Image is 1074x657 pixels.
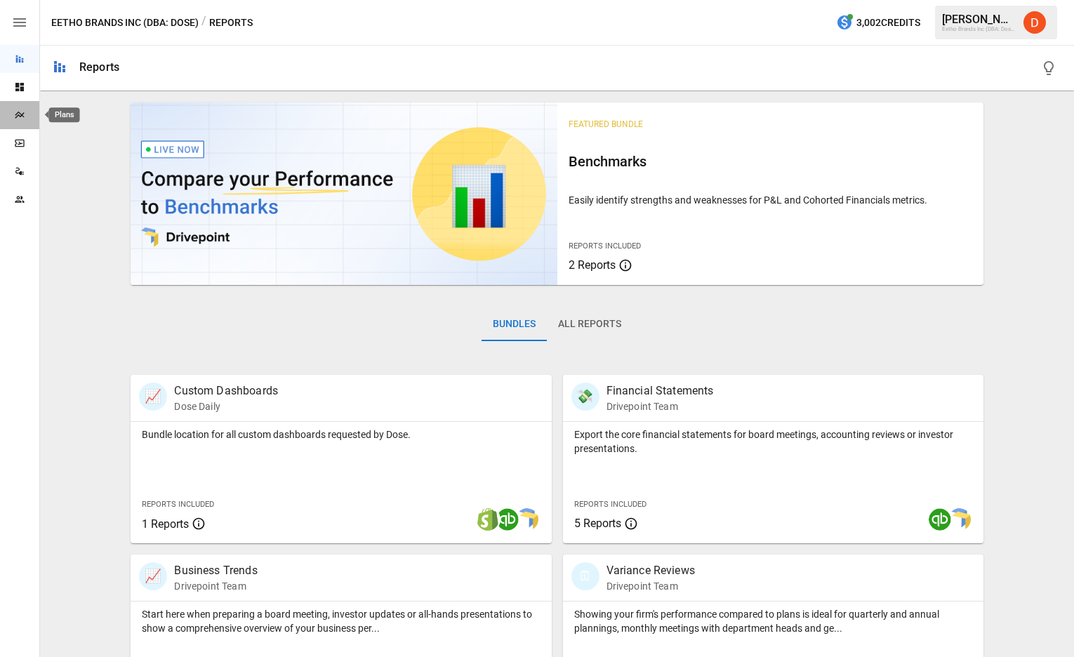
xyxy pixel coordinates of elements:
[142,517,189,531] span: 1 Reports
[569,258,616,272] span: 2 Reports
[477,508,499,531] img: shopify
[49,107,80,122] div: Plans
[606,383,714,399] p: Financial Statements
[174,383,278,399] p: Custom Dashboards
[569,193,972,207] p: Easily identify strengths and weaknesses for P&L and Cohorted Financials metrics.
[569,150,972,173] h6: Benchmarks
[201,14,206,32] div: /
[1023,11,1046,34] img: Daley Meistrell
[571,562,599,590] div: 🗓
[142,500,214,509] span: Reports Included
[482,307,547,341] button: Bundles
[174,579,257,593] p: Drivepoint Team
[174,562,257,579] p: Business Trends
[574,607,972,635] p: Showing your firm's performance compared to plans is ideal for quarterly and annual plannings, mo...
[79,60,119,74] div: Reports
[574,427,972,456] p: Export the core financial statements for board meetings, accounting reviews or investor presentat...
[1015,3,1054,42] button: Daley Meistrell
[606,399,714,413] p: Drivepoint Team
[131,102,557,285] img: video thumbnail
[856,14,920,32] span: 3,002 Credits
[929,508,951,531] img: quickbooks
[496,508,519,531] img: quickbooks
[569,241,641,251] span: Reports Included
[606,562,695,579] p: Variance Reviews
[948,508,971,531] img: smart model
[942,26,1015,32] div: Eetho Brands Inc (DBA: Dose)
[569,119,643,129] span: Featured Bundle
[516,508,538,531] img: smart model
[174,399,278,413] p: Dose Daily
[142,427,540,442] p: Bundle location for all custom dashboards requested by Dose.
[574,500,647,509] span: Reports Included
[139,562,167,590] div: 📈
[830,10,926,36] button: 3,002Credits
[142,607,540,635] p: Start here when preparing a board meeting, investor updates or all-hands presentations to show a ...
[574,517,621,530] span: 5 Reports
[51,14,199,32] button: Eetho Brands Inc (DBA: Dose)
[547,307,632,341] button: All Reports
[606,579,695,593] p: Drivepoint Team
[139,383,167,411] div: 📈
[571,383,599,411] div: 💸
[942,13,1015,26] div: [PERSON_NAME]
